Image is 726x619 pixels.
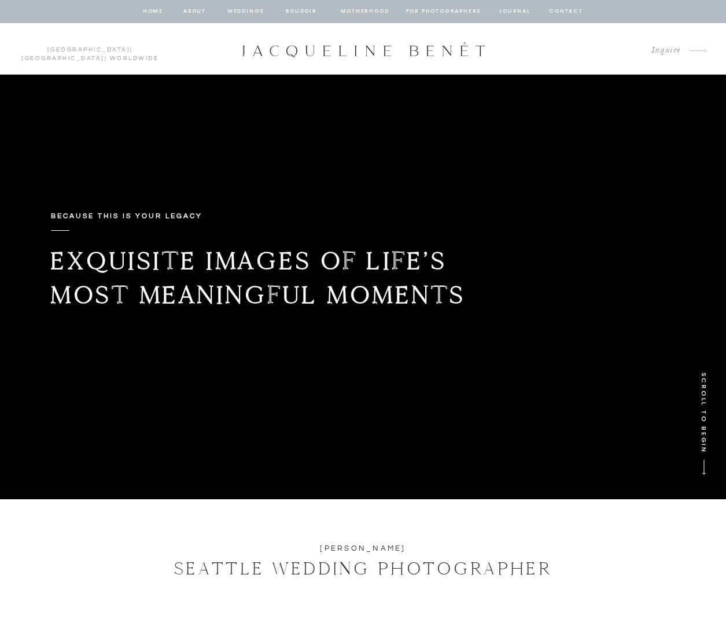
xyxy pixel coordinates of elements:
[548,6,585,17] a: contact
[341,6,389,17] a: Motherhood
[16,46,164,53] p: | | Worldwide
[142,6,164,17] a: home
[21,56,105,61] a: [GEOGRAPHIC_DATA]
[183,6,207,17] a: about
[642,43,681,58] a: Inquire
[47,47,131,53] a: [GEOGRAPHIC_DATA]
[253,542,474,555] h2: [PERSON_NAME]
[138,555,589,582] h1: SEATTLE WEDDING PHOTOGRAPHER
[50,245,466,310] b: Exquisite images of life’s most meaningful moments
[406,6,481,17] a: for photographers
[497,6,533,17] a: journal
[226,6,266,17] a: Weddings
[695,373,709,470] p: SCROLL TO BEGIN
[285,6,318,17] a: BOUDOIR
[51,212,202,220] b: Because this is your legacy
